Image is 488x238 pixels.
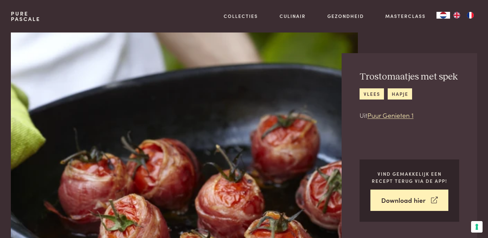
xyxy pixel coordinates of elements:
a: Masterclass [385,13,426,20]
a: hapje [388,88,412,100]
h2: Trostomaatjes met spek [360,71,458,83]
a: vlees [360,88,384,100]
a: Culinair [280,13,306,20]
a: Puur Genieten 1 [367,110,413,120]
ul: Language list [450,12,477,19]
a: PurePascale [11,11,40,22]
a: Collecties [224,13,258,20]
a: FR [464,12,477,19]
aside: Language selected: Nederlands [436,12,477,19]
a: EN [450,12,464,19]
div: Language [436,12,450,19]
p: Uit [360,110,458,120]
a: NL [436,12,450,19]
p: Vind gemakkelijk een recept terug via de app! [370,170,448,184]
a: Download hier [370,190,448,211]
a: Gezondheid [327,13,364,20]
button: Uw voorkeuren voor toestemming voor trackingtechnologieën [471,221,483,233]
